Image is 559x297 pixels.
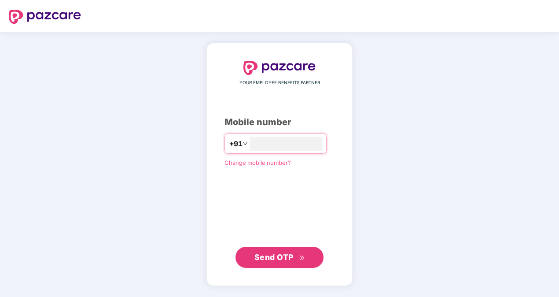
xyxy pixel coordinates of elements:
[9,10,81,24] img: logo
[224,159,291,166] a: Change mobile number?
[254,252,294,262] span: Send OTP
[224,115,335,129] div: Mobile number
[239,79,320,86] span: YOUR EMPLOYEE BENEFITS PARTNER
[229,138,243,149] span: +91
[243,61,316,75] img: logo
[299,255,305,261] span: double-right
[235,247,324,268] button: Send OTPdouble-right
[243,141,248,146] span: down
